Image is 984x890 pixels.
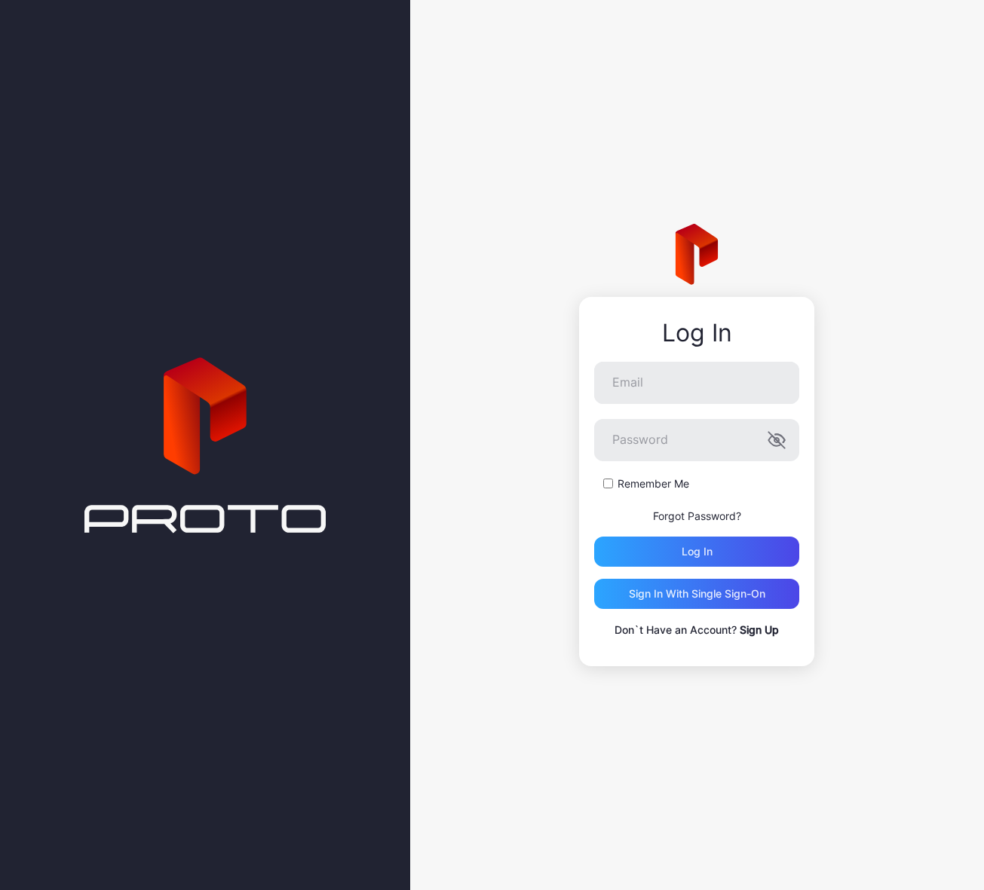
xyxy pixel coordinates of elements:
[682,546,713,558] div: Log in
[594,537,799,567] button: Log in
[594,579,799,609] button: Sign in With Single Sign-On
[740,623,779,636] a: Sign Up
[629,588,765,600] div: Sign in With Single Sign-On
[594,621,799,639] p: Don`t Have an Account?
[653,509,741,522] a: Forgot Password?
[618,476,689,491] label: Remember Me
[594,362,799,404] input: Email
[594,419,799,461] input: Password
[594,320,799,347] div: Log In
[768,431,786,449] button: Password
